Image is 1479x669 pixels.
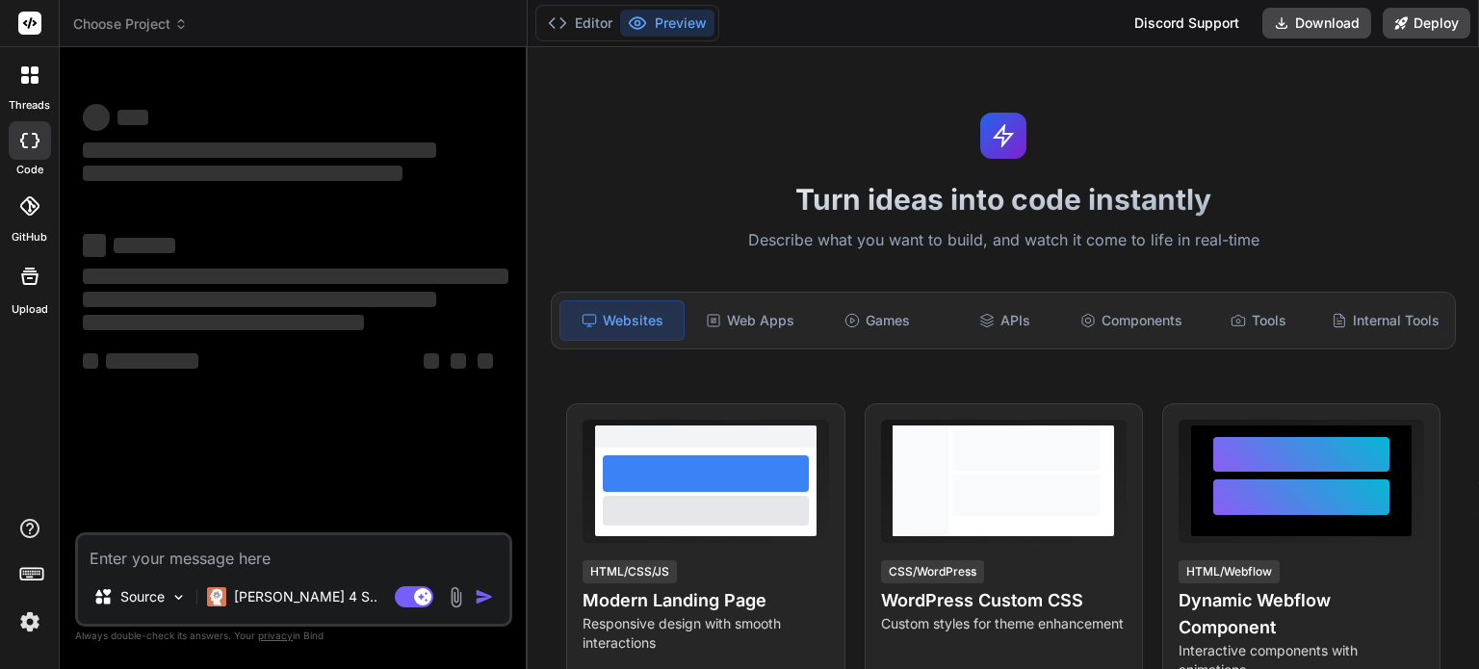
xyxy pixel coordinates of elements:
div: Web Apps [688,300,812,341]
span: ‌ [83,142,436,158]
h4: Modern Landing Page [583,587,828,614]
button: Preview [620,10,714,37]
h1: Turn ideas into code instantly [539,182,1467,217]
p: Source [120,587,165,606]
h4: Dynamic Webflow Component [1179,587,1424,641]
div: Games [816,300,939,341]
div: HTML/CSS/JS [583,560,677,583]
p: Custom styles for theme enhancement [881,614,1127,633]
button: Download [1262,8,1371,39]
img: attachment [445,586,467,608]
h4: WordPress Custom CSS [881,587,1127,614]
p: [PERSON_NAME] 4 S.. [234,587,377,606]
label: threads [9,97,50,114]
div: APIs [943,300,1066,341]
div: CSS/WordPress [881,560,984,583]
span: ‌ [83,315,364,330]
span: privacy [258,630,293,641]
span: ‌ [424,353,439,369]
img: settings [13,605,46,638]
span: ‌ [83,353,98,369]
img: Claude 4 Sonnet [207,587,226,606]
div: Discord Support [1123,8,1251,39]
button: Deploy [1383,8,1470,39]
div: HTML/Webflow [1179,560,1280,583]
div: Internal Tools [1324,300,1447,341]
label: code [16,162,43,178]
div: Tools [1197,300,1320,341]
span: Choose Project [73,14,188,34]
span: ‌ [83,292,436,307]
span: ‌ [106,353,198,369]
img: Pick Models [170,589,187,605]
p: Always double-check its answers. Your in Bind [75,627,512,645]
div: Websites [559,300,685,341]
label: GitHub [12,229,47,245]
span: ‌ [83,166,402,181]
span: ‌ [478,353,493,369]
p: Responsive design with smooth interactions [583,614,828,653]
img: icon [475,587,494,606]
span: ‌ [83,234,106,257]
span: ‌ [451,353,466,369]
p: Describe what you want to build, and watch it come to life in real-time [539,228,1467,253]
button: Editor [540,10,620,37]
span: ‌ [83,104,110,131]
span: ‌ [83,269,508,284]
span: ‌ [117,110,148,125]
span: ‌ [114,238,175,253]
label: Upload [12,301,48,318]
div: Components [1070,300,1193,341]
